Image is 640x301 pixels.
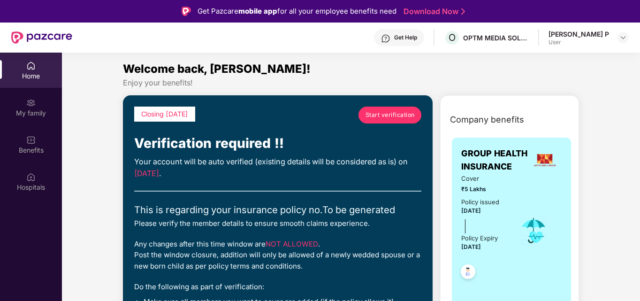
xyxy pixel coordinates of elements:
[134,169,159,178] span: [DATE]
[549,30,609,39] div: [PERSON_NAME] P
[134,281,421,293] div: Do the following as part of verification:
[366,110,415,119] span: Start verification
[134,239,421,272] div: Any changes after this time window are . Post the window closure, addition will only be allowed o...
[518,215,549,246] img: icon
[461,243,481,250] span: [DATE]
[394,34,417,41] div: Get Help
[619,34,627,41] img: svg+xml;base64,PHN2ZyBpZD0iRHJvcGRvd24tMzJ4MzIiIHhtbG5zPSJodHRwOi8vd3d3LnczLm9yZy8yMDAwL3N2ZyIgd2...
[141,110,188,118] span: Closing [DATE]
[461,207,481,214] span: [DATE]
[461,174,505,184] span: Cover
[461,147,528,174] span: GROUP HEALTH INSURANCE
[134,218,421,229] div: Please verify the member details to ensure smooth claims experience.
[134,203,421,218] div: This is regarding your insurance policy no. To be generated
[123,78,579,88] div: Enjoy your benefits!
[198,6,396,17] div: Get Pazcare for all your employee benefits need
[381,34,390,43] img: svg+xml;base64,PHN2ZyBpZD0iSGVscC0zMngzMiIgeG1sbnM9Imh0dHA6Ly93d3cudzMub3JnLzIwMDAvc3ZnIiB3aWR0aD...
[182,7,191,16] img: Logo
[358,107,421,123] a: Start verification
[461,233,498,243] div: Policy Expiry
[26,61,36,70] img: svg+xml;base64,PHN2ZyBpZD0iSG9tZSIgeG1sbnM9Imh0dHA6Ly93d3cudzMub3JnLzIwMDAvc3ZnIiB3aWR0aD0iMjAiIG...
[532,147,557,173] img: insurerLogo
[238,7,277,15] strong: mobile app
[450,113,524,126] span: Company benefits
[134,156,421,180] div: Your account will be auto verified (existing details will be considered as is) on .
[463,33,529,42] div: OPTM MEDIA SOLUTIONS PRIVATE LIMITED
[461,7,465,16] img: Stroke
[134,133,421,154] div: Verification required !!
[461,185,505,193] span: ₹5 Lakhs
[457,262,480,285] img: svg+xml;base64,PHN2ZyB4bWxucz0iaHR0cDovL3d3dy53My5vcmcvMjAwMC9zdmciIHdpZHRoPSI0OC45NDMiIGhlaWdodD...
[266,239,318,248] span: NOT ALLOWED
[404,7,462,16] a: Download Now
[123,62,311,76] span: Welcome back, [PERSON_NAME]!
[461,197,499,207] div: Policy issued
[26,98,36,108] img: svg+xml;base64,PHN2ZyB3aWR0aD0iMjAiIGhlaWdodD0iMjAiIHZpZXdCb3g9IjAgMCAyMCAyMCIgZmlsbD0ibm9uZSIgeG...
[11,31,72,44] img: New Pazcare Logo
[449,32,456,43] span: O
[549,39,609,46] div: User
[26,172,36,182] img: svg+xml;base64,PHN2ZyBpZD0iSG9zcGl0YWxzIiB4bWxucz0iaHR0cDovL3d3dy53My5vcmcvMjAwMC9zdmciIHdpZHRoPS...
[26,135,36,145] img: svg+xml;base64,PHN2ZyBpZD0iQmVuZWZpdHMiIHhtbG5zPSJodHRwOi8vd3d3LnczLm9yZy8yMDAwL3N2ZyIgd2lkdGg9Ij...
